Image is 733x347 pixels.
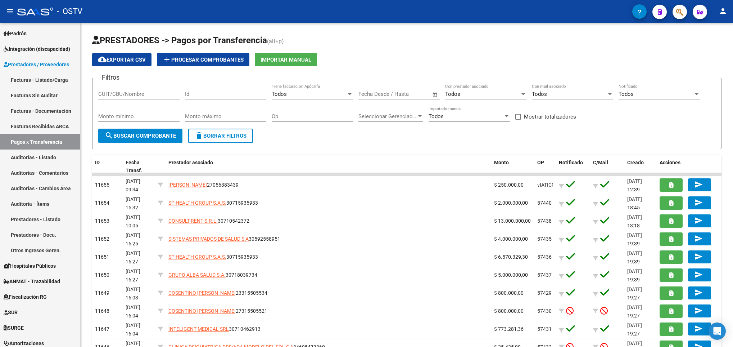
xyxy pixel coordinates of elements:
span: [DATE] 19:39 [627,232,642,246]
span: $ 250.000,00 [494,182,524,188]
span: [DATE] 13:18 [627,214,642,228]
button: Borrar Filtros [188,129,253,143]
datatable-header-cell: C/Mail [590,155,624,179]
span: 57435 [537,236,552,242]
datatable-header-cell: Monto [491,155,534,179]
span: vIATICOS [537,182,558,188]
input: Fecha inicio [358,91,388,97]
span: 57429 [537,290,552,296]
mat-icon: send [694,198,703,207]
span: C/Mail [593,160,608,165]
span: Seleccionar Gerenciador [358,113,417,120]
span: [DATE] 18:45 [627,196,642,210]
mat-icon: send [694,180,703,189]
h3: Filtros [98,72,123,83]
span: SISTEMAS PRIVADOS DE SALUD S A [168,236,249,242]
span: Prestadores / Proveedores [4,61,69,68]
span: INTELIGENT MEDICAL SRL [168,326,229,332]
span: 11654 [95,200,109,206]
span: OP [537,160,544,165]
button: Procesar Comprobantes [157,53,249,66]
span: COSENTINO [PERSON_NAME] [168,290,236,296]
mat-icon: search [105,131,113,140]
span: $ 4.000.000,00 [494,236,528,242]
span: 11655 [95,182,109,188]
span: ID [95,160,100,165]
span: Todos [532,91,547,97]
span: SP HEALTH GROUP S.A.S. [168,200,226,206]
span: $ 773.281,36 [494,326,524,332]
span: Creado [627,160,644,165]
span: PRESTADORES -> Pagos por Transferencia [92,35,267,45]
span: 57430 [537,308,552,314]
span: [DATE] 19:39 [627,250,642,264]
span: [DATE] 19:27 [627,304,642,319]
button: Exportar CSV [92,53,151,66]
datatable-header-cell: ID [92,155,123,179]
span: 30715935933 [168,254,258,260]
span: COSENTINO [PERSON_NAME] [168,308,236,314]
span: Exportar CSV [98,57,146,63]
span: 11651 [95,254,109,260]
span: [DATE] 16:27 [126,268,140,283]
mat-icon: send [694,270,703,279]
span: Padrón [4,30,27,37]
span: 11652 [95,236,109,242]
span: 57437 [537,272,552,278]
span: Mostrar totalizadores [524,112,576,121]
button: Buscar Comprobante [98,129,182,143]
span: [DATE] 16:04 [126,304,140,319]
span: Prestador asociado [168,160,213,165]
span: 27056383439 [168,182,239,188]
span: CONSULT-RENT S.R.L. [168,218,218,224]
button: Importar Manual [255,53,317,66]
span: Todos [445,91,460,97]
span: [DATE] 19:27 [627,322,642,337]
span: 11649 [95,290,109,296]
mat-icon: send [694,288,703,297]
span: Buscar Comprobante [105,133,176,139]
span: $ 800.000,00 [494,308,524,314]
span: $ 5.000.000,00 [494,272,528,278]
span: 23315505534 [168,290,267,296]
span: 11647 [95,326,109,332]
mat-icon: send [694,216,703,225]
mat-icon: person [719,7,727,15]
datatable-header-cell: Notificado [556,155,590,179]
input: Fecha fin [394,91,429,97]
span: $ 6.570.329,30 [494,254,528,260]
span: [DATE] 16:25 [126,232,140,246]
datatable-header-cell: Creado [624,155,657,179]
span: [DATE] 12:39 [627,178,642,192]
span: 27315505521 [168,308,267,314]
span: Monto [494,160,509,165]
span: 30592558951 [168,236,280,242]
datatable-header-cell: OP [534,155,556,179]
span: SP HEALTH GROUP S.A.S. [168,254,226,260]
span: 11648 [95,308,109,314]
span: [PERSON_NAME] [168,182,207,188]
span: Todos [619,91,634,97]
span: [DATE] 10:05 [126,214,140,228]
datatable-header-cell: Acciones [657,155,721,179]
span: $ 800.000,00 [494,290,524,296]
span: Todos [429,113,444,120]
span: $ 2.000.000,00 [494,200,528,206]
span: 30715935933 [168,200,258,206]
span: Fiscalización RG [4,293,47,301]
span: 11653 [95,218,109,224]
mat-icon: cloud_download [98,55,107,64]
datatable-header-cell: Fecha Transf. [123,155,155,179]
span: Importar Manual [261,57,311,63]
span: 57431 [537,326,552,332]
span: 30710542372 [168,218,249,224]
span: 57438 [537,218,552,224]
datatable-header-cell: Prestador asociado [166,155,491,179]
mat-icon: send [694,234,703,243]
span: - OSTV [57,4,82,19]
span: (alt+p) [267,38,284,45]
span: [DATE] 16:04 [126,322,140,337]
span: [DATE] 19:27 [627,286,642,301]
span: 30718039734 [168,272,257,278]
span: Notificado [559,160,583,165]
